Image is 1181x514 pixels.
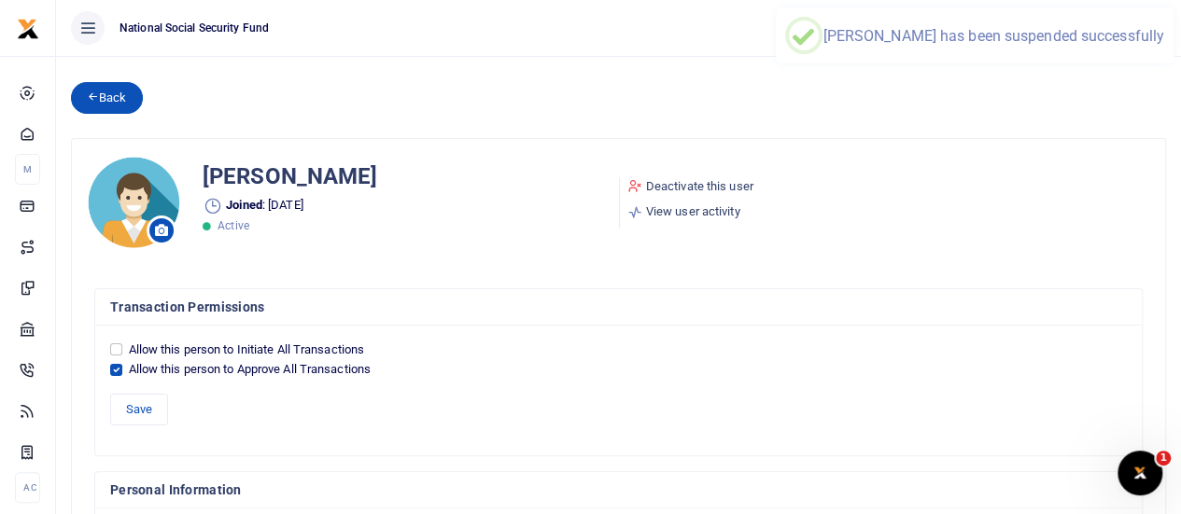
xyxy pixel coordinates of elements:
[627,177,753,196] a: Deactivate this user
[203,163,377,190] h5: [PERSON_NAME]
[203,154,377,251] div: : [DATE]
[17,18,39,40] img: logo-small
[1156,451,1171,465] span: 1
[15,472,40,503] li: Ac
[112,20,276,36] span: National Social Security Fund
[218,219,249,232] span: Active
[71,82,143,114] a: Back
[129,360,372,379] label: Allow this person to Approve All Transactions
[110,394,168,425] button: Save
[1118,451,1162,495] iframe: Intercom live chat
[226,199,262,213] b: Joined
[129,340,365,359] label: Allow this person to Initiate All Transactions
[627,202,753,221] a: View user activity
[15,154,40,185] li: M
[17,21,39,35] a: logo-small logo-large logo-large
[822,27,1164,45] div: [PERSON_NAME] has been suspended successfully
[110,479,1127,500] h4: Personal Information
[110,297,1127,317] h4: Transaction Permissions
